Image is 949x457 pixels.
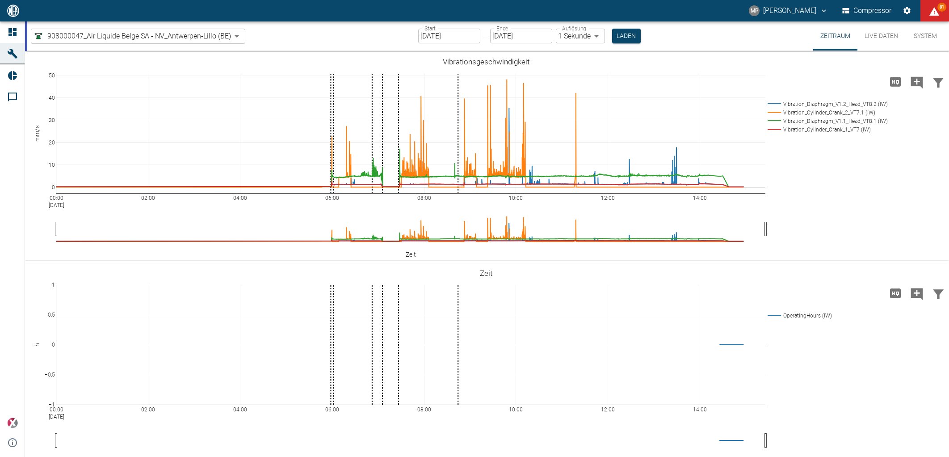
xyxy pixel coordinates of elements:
label: Auflösung [562,25,586,32]
button: System [905,21,945,51]
img: Xplore Logo [7,418,18,428]
button: marc.philipps@neac.de [747,3,829,19]
button: Laden [612,29,641,43]
button: Daten filtern [928,70,949,93]
button: Daten filtern [928,282,949,305]
label: Start [424,25,436,32]
input: DD.MM.YYYY [490,29,552,43]
span: Hohe Auflösung [885,288,906,297]
button: Einstellungen [899,3,915,19]
a: 908000047_Air Liquide Belge SA - NV_Antwerpen-Lillo (BE) [33,31,231,42]
img: logo [6,4,20,17]
input: DD.MM.YYYY [418,29,480,43]
button: Compressor [840,3,894,19]
span: Hohe Auflösung [885,77,906,85]
button: Zeitraum [813,21,857,51]
button: Kommentar hinzufügen [906,282,928,305]
button: Live-Daten [857,21,905,51]
p: – [483,31,487,41]
label: Ende [496,25,508,32]
div: 1 Sekunde [556,29,605,43]
button: Kommentar hinzufügen [906,70,928,93]
div: MP [749,5,760,16]
span: 81 [937,3,946,12]
span: 908000047_Air Liquide Belge SA - NV_Antwerpen-Lillo (BE) [47,31,231,41]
